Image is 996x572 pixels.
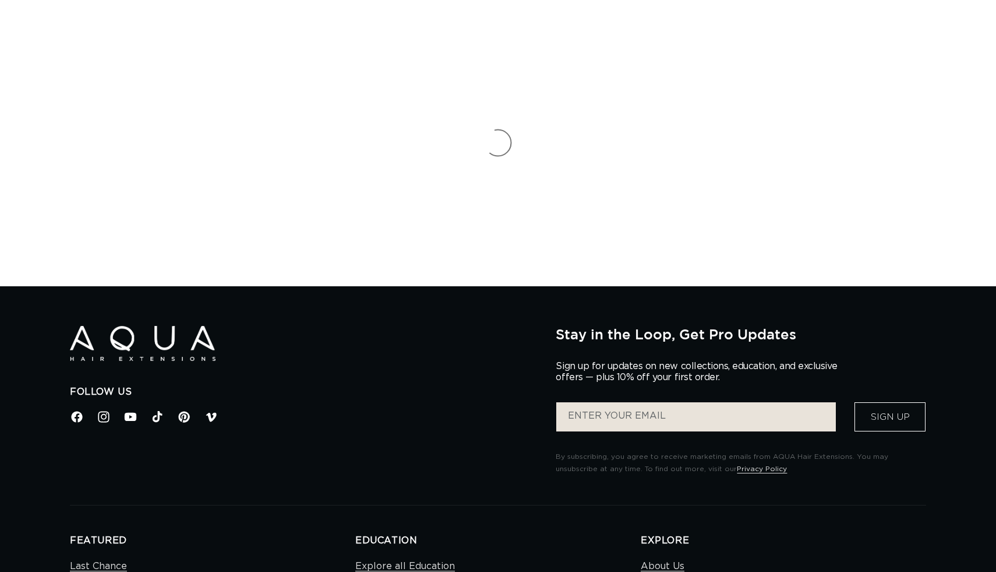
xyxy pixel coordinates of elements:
[556,361,847,383] p: Sign up for updates on new collections, education, and exclusive offers — plus 10% off your first...
[641,535,926,547] h2: EXPLORE
[355,535,641,547] h2: EDUCATION
[70,386,538,398] h2: Follow Us
[70,535,355,547] h2: FEATURED
[737,465,787,472] a: Privacy Policy
[70,326,216,362] img: Aqua Hair Extensions
[556,402,836,431] input: ENTER YOUR EMAIL
[556,451,926,476] p: By subscribing, you agree to receive marketing emails from AQUA Hair Extensions. You may unsubscr...
[854,402,926,431] button: Sign Up
[556,326,926,342] h2: Stay in the Loop, Get Pro Updates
